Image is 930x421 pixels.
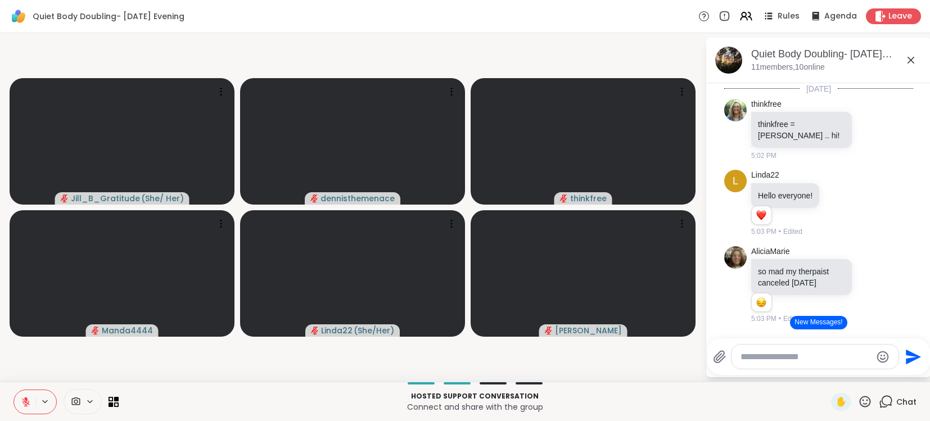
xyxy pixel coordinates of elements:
[354,325,394,336] span: ( She/Her )
[758,190,812,201] p: Hello everyone!
[92,327,100,334] span: audio-muted
[800,83,838,94] span: [DATE]
[320,193,395,204] span: dennisthemenace
[751,151,776,161] span: 5:02 PM
[33,11,184,22] span: Quiet Body Doubling- [DATE] Evening
[783,227,802,237] span: Edited
[778,11,800,22] span: Rules
[741,351,872,363] textarea: Type your message
[555,325,622,336] span: [PERSON_NAME]
[321,325,353,336] span: Linda22
[724,246,747,269] img: https://sharewell-space-live.sfo3.digitaloceanspaces.com/user-generated/ddf01a60-9946-47ee-892f-d...
[790,316,847,329] button: New Messages!
[896,396,917,408] span: Chat
[724,99,747,121] img: https://sharewell-space-live.sfo3.digitaloceanspaces.com/user-generated/046c0381-5835-4354-a754-4...
[899,344,924,369] button: Send
[752,206,771,224] div: Reaction list
[824,11,857,22] span: Agenda
[311,327,319,334] span: audio-muted
[779,227,781,237] span: •
[751,314,776,324] span: 5:03 PM
[141,193,184,204] span: ( She/ Her )
[751,99,782,110] a: thinkfree
[715,47,742,74] img: Quiet Body Doubling- Friday Evening, Oct 10
[751,170,779,181] a: Linda22
[125,401,824,413] p: Connect and share with the group
[876,350,890,364] button: Emoji picker
[836,395,847,409] span: ✋
[783,314,802,324] span: Edited
[751,246,789,257] a: AliciaMarie
[755,211,767,220] button: Reactions: love
[751,227,776,237] span: 5:03 PM
[758,119,845,141] p: thinkfree = [PERSON_NAME] .. hi!
[751,62,825,73] p: 11 members, 10 online
[779,314,781,324] span: •
[751,47,922,61] div: Quiet Body Doubling- [DATE] Evening, [DATE]
[61,194,69,202] span: audio-muted
[752,293,771,311] div: Reaction list
[9,7,28,26] img: ShareWell Logomark
[755,298,767,307] button: Reactions: sad
[102,325,153,336] span: Manda4444
[310,194,318,202] span: audio-muted
[125,391,824,401] p: Hosted support conversation
[570,193,607,204] span: thinkfree
[545,327,553,334] span: audio-muted
[758,266,845,288] p: so mad my therpaist canceled [DATE]
[733,174,738,189] span: L
[71,193,140,204] span: Jill_B_Gratitude
[560,194,568,202] span: audio-muted
[888,11,912,22] span: Leave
